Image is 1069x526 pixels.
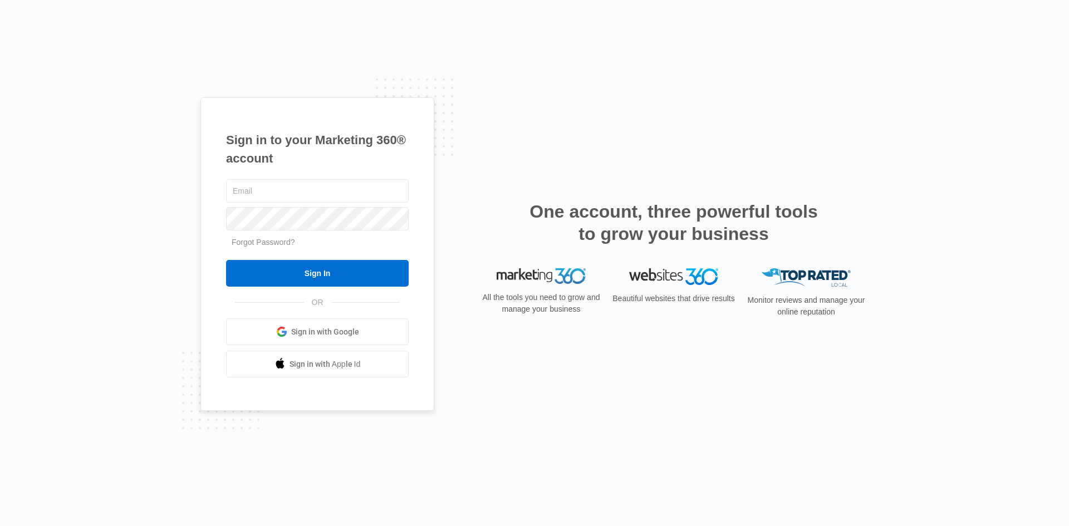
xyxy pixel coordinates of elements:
[497,268,586,284] img: Marketing 360
[526,200,821,245] h2: One account, three powerful tools to grow your business
[226,318,409,345] a: Sign in with Google
[291,326,359,338] span: Sign in with Google
[629,268,718,284] img: Websites 360
[226,260,409,287] input: Sign In
[290,358,361,370] span: Sign in with Apple Id
[232,238,295,247] a: Forgot Password?
[226,131,409,168] h1: Sign in to your Marketing 360® account
[226,179,409,203] input: Email
[744,294,869,318] p: Monitor reviews and manage your online reputation
[226,351,409,377] a: Sign in with Apple Id
[304,297,331,308] span: OR
[479,292,604,315] p: All the tools you need to grow and manage your business
[762,268,851,287] img: Top Rated Local
[611,293,736,304] p: Beautiful websites that drive results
